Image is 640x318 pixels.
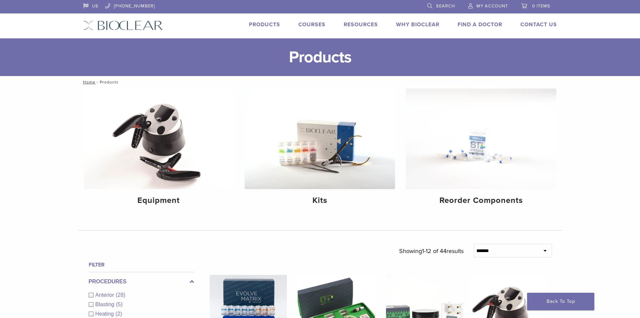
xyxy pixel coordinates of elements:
a: Reorder Components [406,89,556,211]
img: Equipment [84,89,234,189]
span: 0 items [532,3,550,9]
p: Showing results [399,244,464,258]
span: My Account [476,3,508,9]
a: Contact Us [520,21,557,28]
h4: Reorder Components [411,195,551,207]
span: (5) [116,302,123,307]
span: (2) [116,311,122,317]
a: Courses [298,21,326,28]
span: Anterior [95,292,116,298]
a: Resources [344,21,378,28]
span: Search [436,3,455,9]
a: Kits [245,89,395,211]
span: / [95,80,100,84]
h4: Filter [89,261,194,269]
img: Bioclear [83,21,163,30]
span: 1-12 of 44 [422,247,446,255]
span: Heating [95,311,116,317]
span: Blasting [95,302,116,307]
a: Find A Doctor [458,21,502,28]
a: Products [249,21,280,28]
nav: Products [78,76,562,88]
img: Reorder Components [406,89,556,189]
h4: Kits [250,195,390,207]
img: Kits [245,89,395,189]
a: Back To Top [527,293,594,310]
label: Procedures [89,278,194,286]
span: (28) [116,292,125,298]
a: Home [81,80,95,84]
a: Equipment [84,89,234,211]
a: Why Bioclear [396,21,439,28]
h4: Equipment [89,195,229,207]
